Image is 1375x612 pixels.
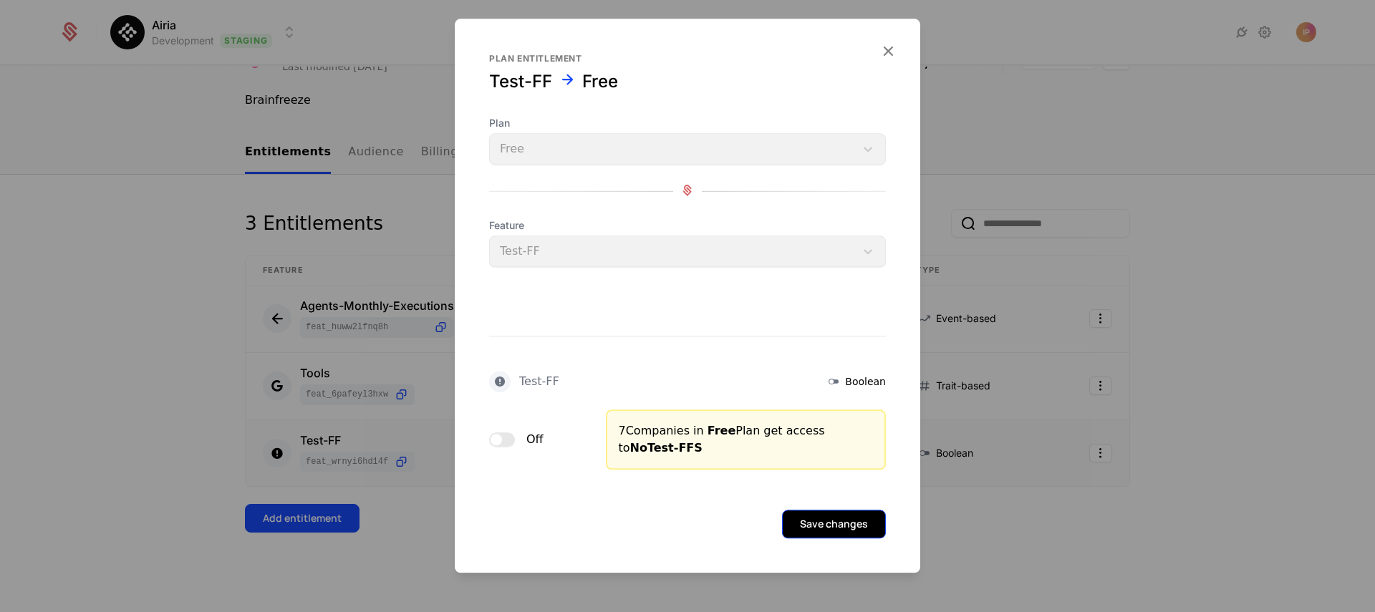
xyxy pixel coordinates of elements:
div: Test-FF [519,376,559,387]
span: Free [708,424,736,437]
span: Boolean [845,374,886,389]
label: Off [526,431,544,448]
span: No Test-FFS [630,441,703,455]
div: 7 Companies in Plan get access to [619,422,874,457]
div: Plan entitlement [489,53,886,64]
button: Save changes [782,510,886,538]
span: Plan [489,116,886,130]
span: Feature [489,218,886,233]
div: Free [582,70,618,93]
div: Test-FF [489,70,552,93]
